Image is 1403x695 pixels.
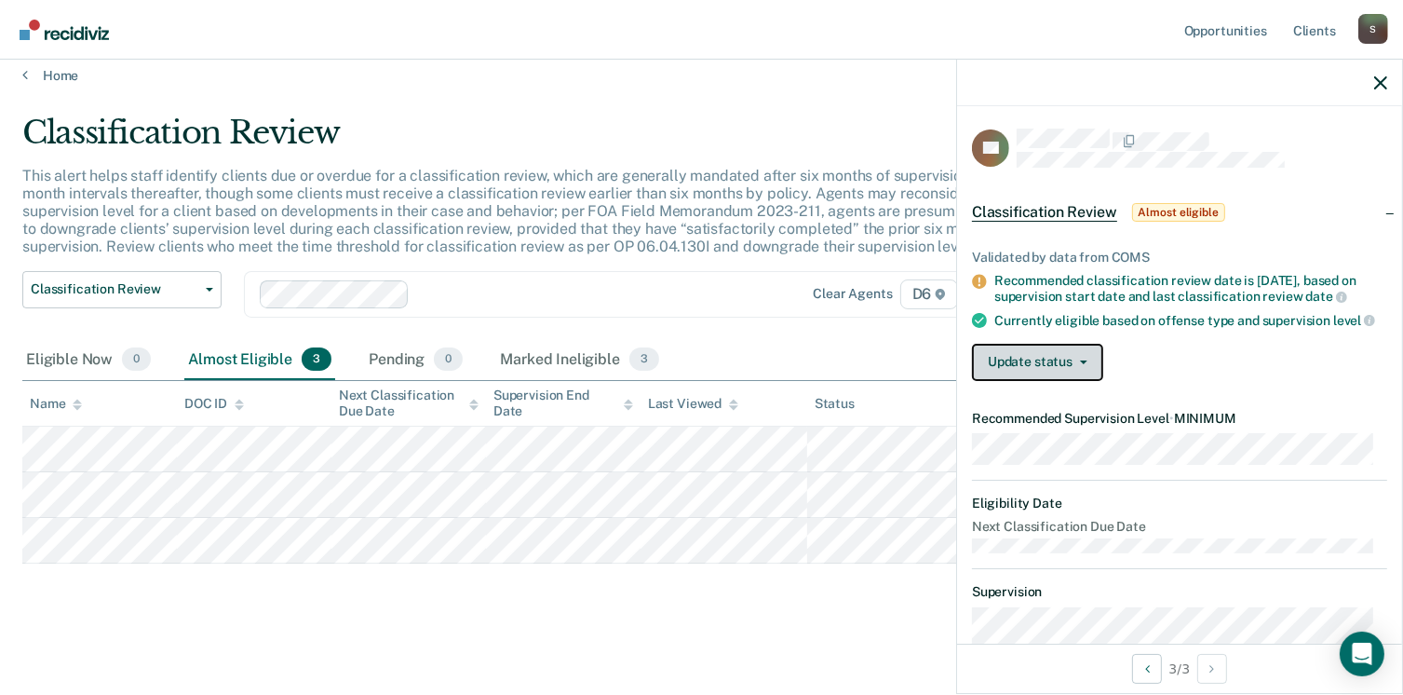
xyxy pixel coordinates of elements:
[972,411,1387,427] dt: Recommended Supervision Level MINIMUM
[972,203,1117,222] span: Classification Review
[815,396,855,412] div: Status
[22,67,1381,84] a: Home
[31,281,198,297] span: Classification Review
[1358,14,1388,44] div: S
[20,20,109,40] img: Recidiviz
[629,347,659,372] span: 3
[22,114,1074,167] div: Classification Review
[1132,203,1225,222] span: Almost eligible
[365,340,466,381] div: Pending
[1132,654,1162,684] button: Previous Opportunity
[994,312,1387,329] div: Currently eligible based on offense type and supervision
[972,344,1103,381] button: Update status
[1358,14,1388,44] button: Profile dropdown button
[1197,654,1227,684] button: Next Opportunity
[900,279,959,309] span: D6
[493,388,633,419] div: Supervision End Date
[122,347,151,372] span: 0
[1169,411,1174,426] span: •
[957,183,1402,242] div: Classification ReviewAlmost eligible
[1340,632,1384,676] div: Open Intercom Messenger
[184,340,335,381] div: Almost Eligible
[972,250,1387,266] div: Validated by data from COMS
[302,347,331,372] span: 3
[994,273,1387,305] div: Recommended classification review date is [DATE], based on supervision start date and last classi...
[184,396,244,412] div: DOC ID
[972,496,1387,511] dt: Eligibility Date
[434,347,463,372] span: 0
[22,167,1062,256] p: This alert helps staff identify clients due or overdue for a classification review, which are gen...
[813,286,892,302] div: Clear agents
[339,388,479,419] div: Next Classification Due Date
[648,396,738,412] div: Last Viewed
[1333,313,1375,328] span: level
[957,644,1402,693] div: 3 / 3
[22,340,155,381] div: Eligible Now
[496,340,663,381] div: Marked Ineligible
[972,584,1387,600] dt: Supervision
[30,396,82,412] div: Name
[972,519,1387,535] dt: Next Classification Due Date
